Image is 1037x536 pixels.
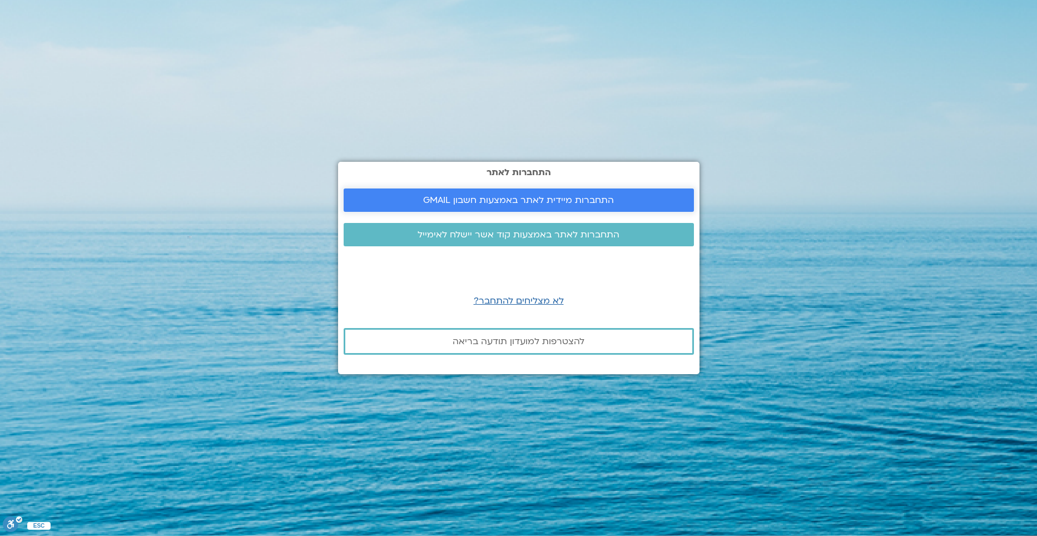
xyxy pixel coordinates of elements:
[344,223,694,246] a: התחברות לאתר באמצעות קוד אשר יישלח לאימייל
[344,167,694,177] h2: התחברות לאתר
[453,336,584,346] span: להצטרפות למועדון תודעה בריאה
[344,328,694,355] a: להצטרפות למועדון תודעה בריאה
[344,188,694,212] a: התחברות מיידית לאתר באמצעות חשבון GMAIL
[423,195,614,205] span: התחברות מיידית לאתר באמצעות חשבון GMAIL
[418,230,619,240] span: התחברות לאתר באמצעות קוד אשר יישלח לאימייל
[474,295,564,307] a: לא מצליחים להתחבר?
